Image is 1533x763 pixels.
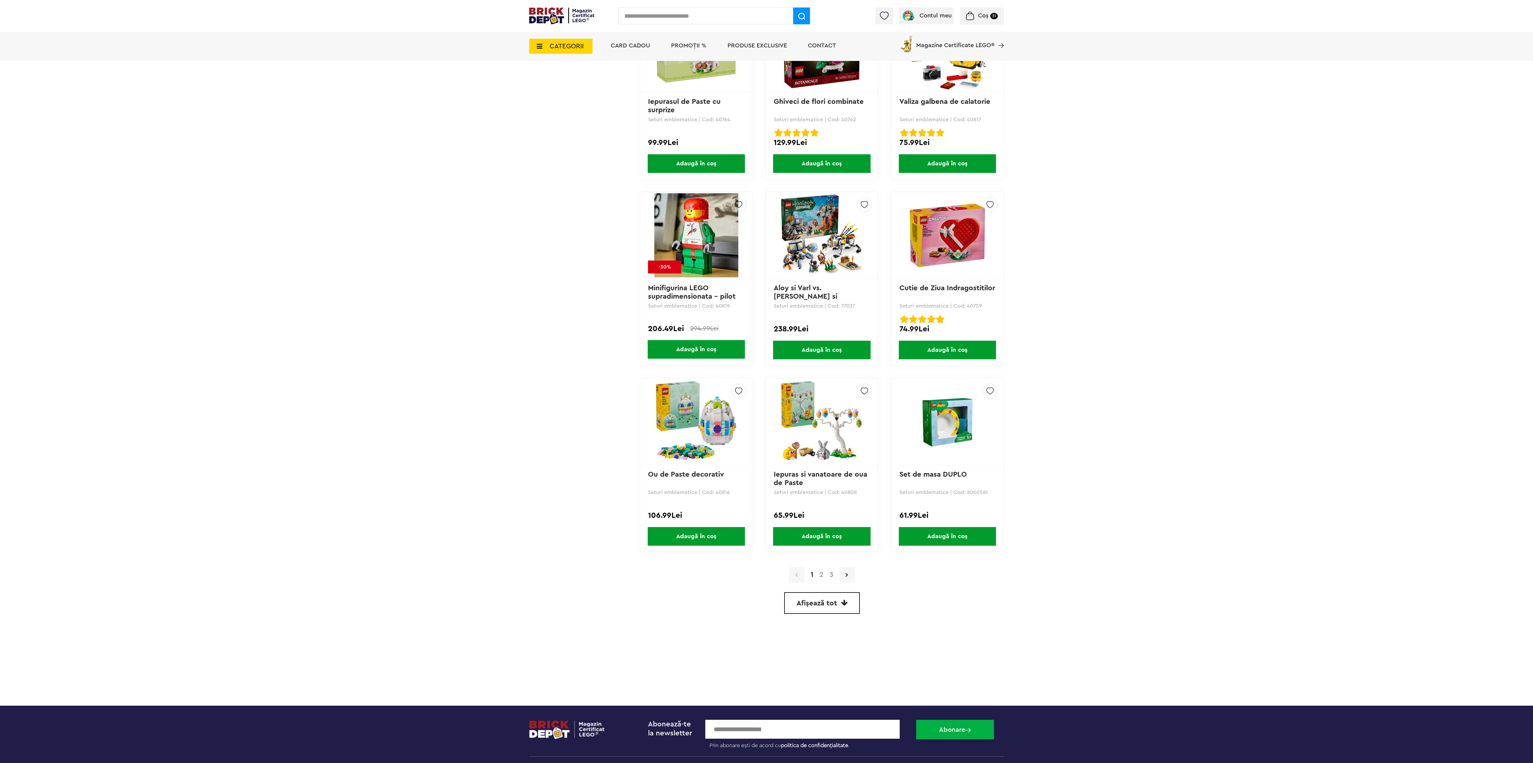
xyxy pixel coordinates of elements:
div: 65.99Lei [774,511,870,519]
p: Seturi emblematice | Cod: 40759 [899,303,996,309]
a: Produse exclusive [727,43,787,49]
span: Abonează-te la newsletter [648,721,692,737]
span: Adaugă în coș [899,341,996,359]
a: Adaugă în coș [640,154,752,173]
a: Pagina urmatoare [839,567,855,583]
img: Evaluare cu stele [918,128,926,137]
strong: 1 [808,571,816,578]
img: Evaluare cu stele [900,128,908,137]
img: Evaluare cu stele [927,315,935,323]
img: Evaluare cu stele [909,128,917,137]
a: Set de masa DUPLO [899,471,967,478]
a: Iepuras si vanatoare de oua de Paste [774,471,869,487]
div: 238.99Lei [774,325,870,333]
img: Evaluare cu stele [909,315,917,323]
img: Ou de Paste decorativ [654,380,738,464]
a: Adaugă în coș [892,341,1003,359]
div: 106.99Lei [648,511,744,519]
span: CATEGORII [550,43,584,50]
a: Afișează tot [784,592,860,614]
span: Adaugă în coș [899,527,996,546]
a: Ghiveci de flori combinate [774,98,864,105]
img: Evaluare cu stele [936,128,944,137]
p: Seturi emblematice | Cod: 40764 [648,117,744,122]
span: Adaugă în coș [773,527,870,546]
span: 294.99Lei [690,325,718,332]
img: Aloy si Varl vs. Shell-Walker si Sawtooth [780,193,864,277]
img: Iepuras si vanatoare de oua de Paste [780,380,864,464]
a: PROMOȚII % [671,43,706,49]
img: Evaluare cu stele [774,128,783,137]
a: Cutie de Ziua Indragostitilor [899,285,995,292]
button: Abonare [916,720,994,739]
div: 74.99Lei [899,325,996,333]
p: Seturi emblematice | Cod: 77037 [774,303,870,309]
span: Adaugă în coș [648,340,745,359]
span: 206.49Lei [648,325,684,332]
p: Seturi emblematice | Cod: 40819 [648,303,744,309]
a: Valiza galbena de calatorie [899,98,990,105]
a: Contact [808,43,836,49]
div: 61.99Lei [899,511,996,519]
img: Minifigurina LEGO supradimensionata - pilot [654,193,738,277]
a: 3 [826,571,836,578]
img: Cutie de Ziua Indragostitilor [905,193,989,277]
div: 75.99Lei [899,139,996,146]
img: Evaluare cu stele [783,128,792,137]
img: Evaluare cu stele [936,315,944,323]
span: Magazine Certificate LEGO® [916,35,994,48]
a: Card Cadou [611,43,650,49]
img: Abonare [965,728,971,732]
p: Seturi emblematice | Cod: 40762 [774,117,870,122]
label: Prin abonare ești de acord cu . [705,739,912,749]
a: Adaugă în coș [766,154,877,173]
a: Magazine Certificate LEGO® [994,35,1004,41]
img: Evaluare cu stele [810,128,819,137]
a: politica de confidențialitate [781,743,848,748]
p: Seturi emblematice | Cod: 40808 [774,490,870,495]
img: Evaluare cu stele [792,128,801,137]
span: Contul meu [919,13,952,19]
a: Adaugă în coș [766,527,877,546]
a: 2 [816,571,826,578]
span: Adaugă în coș [648,527,745,546]
a: Adaugă în coș [766,341,877,359]
a: Contul meu [901,13,952,19]
a: Adaugă în coș [892,154,1003,173]
p: Seturi emblematice | Cod: 40816 [648,490,744,495]
a: Adaugă în coș [640,340,752,359]
img: footerlogo [529,720,605,739]
span: Adaugă în coș [773,154,870,173]
img: Evaluare cu stele [900,315,908,323]
a: Adaugă în coș [892,527,1003,546]
span: Adaugă în coș [773,341,870,359]
img: Evaluare cu stele [927,128,935,137]
div: 129.99Lei [774,139,870,146]
p: Seturi emblematice | Cod: 40817 [899,117,996,122]
div: -30% [648,261,681,273]
p: Seturi emblematice | Cod: 8000581 [899,490,996,495]
a: Iepurasul de Paste cu surprize [648,98,723,114]
a: Ou de Paste decorativ [648,471,724,478]
a: Aloy si Varl vs. [PERSON_NAME] si Sawtooth [774,285,839,309]
a: Adaugă în coș [640,527,752,546]
small: 31 [990,13,998,19]
span: Adaugă în coș [648,154,745,173]
span: Adaugă în coș [899,154,996,173]
img: Evaluare cu stele [801,128,810,137]
span: Coș [978,13,988,19]
div: 99.99Lei [648,139,744,146]
a: Minifigurina LEGO supradimensionata - pilot [648,285,736,300]
img: Set de masa DUPLO [905,380,989,464]
span: Afișează tot [796,600,837,607]
img: Evaluare cu stele [918,315,926,323]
